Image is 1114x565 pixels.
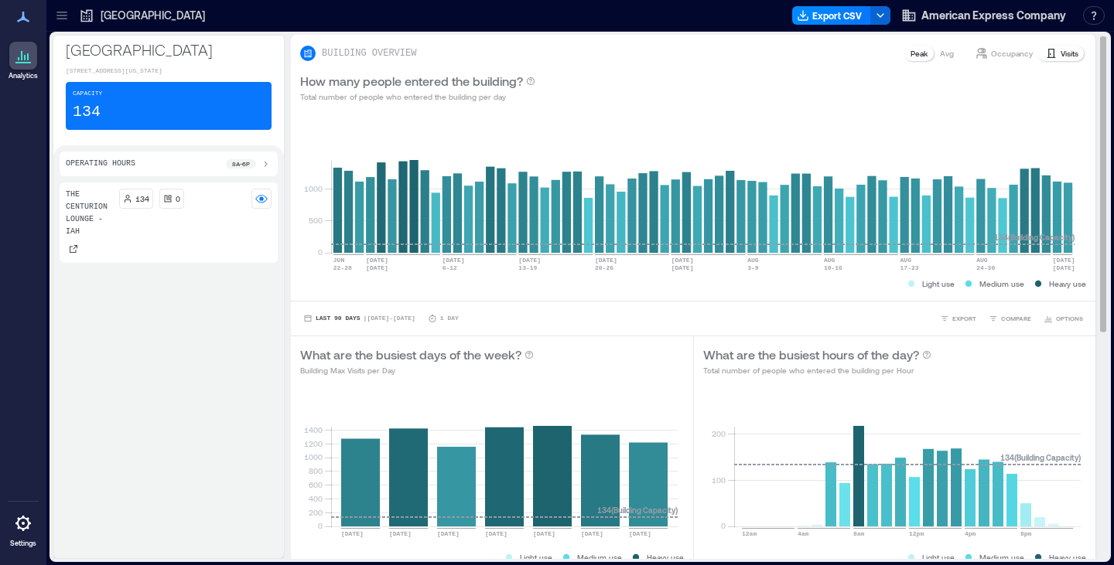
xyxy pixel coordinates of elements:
[318,247,323,257] tspan: 0
[341,530,364,537] text: [DATE]
[333,264,352,271] text: 22-28
[232,159,250,168] p: 8a - 6p
[485,530,507,537] text: [DATE]
[720,521,725,530] tspan: 0
[66,189,113,238] p: The Centurion Lounge - IAH
[318,521,323,530] tspan: 0
[9,71,38,80] p: Analytics
[937,311,979,326] button: EXPORT
[443,257,465,264] text: [DATE]
[309,466,323,475] tspan: 800
[300,90,535,103] p: Total number of people who entered the building per day
[176,192,180,205] p: 0
[909,530,924,537] text: 12pm
[135,192,149,205] p: 134
[300,72,523,90] p: How many people entered the building?
[979,277,1024,290] p: Medium use
[897,3,1071,28] button: American Express Company
[792,6,871,25] button: Export CSV
[304,425,323,434] tspan: 1400
[300,364,534,376] p: Building Max Visits per Day
[73,101,101,123] p: 134
[366,264,388,271] text: [DATE]
[440,314,459,323] p: 1 Day
[1049,277,1086,290] p: Heavy use
[824,264,842,271] text: 10-16
[1001,314,1031,323] span: COMPARE
[66,158,135,170] p: Operating Hours
[520,551,552,563] p: Light use
[333,257,345,264] text: JUN
[437,530,460,537] text: [DATE]
[647,551,684,563] p: Heavy use
[1056,314,1083,323] span: OPTIONS
[309,216,323,225] tspan: 500
[10,539,36,548] p: Settings
[671,264,694,271] text: [DATE]
[595,264,613,271] text: 20-26
[921,8,1066,23] span: American Express Company
[798,530,809,537] text: 4am
[1049,551,1086,563] p: Heavy use
[629,530,651,537] text: [DATE]
[73,89,102,98] p: Capacity
[101,8,205,23] p: [GEOGRAPHIC_DATA]
[976,264,995,271] text: 24-30
[742,530,757,537] text: 12am
[309,508,323,517] tspan: 200
[940,47,954,60] p: Avg
[747,264,759,271] text: 3-9
[443,264,457,271] text: 6-12
[300,345,521,364] p: What are the busiest days of the week?
[581,530,603,537] text: [DATE]
[595,257,617,264] text: [DATE]
[922,277,955,290] p: Light use
[976,257,988,264] text: AUG
[952,314,976,323] span: EXPORT
[1053,257,1075,264] text: [DATE]
[309,480,323,489] tspan: 600
[518,257,541,264] text: [DATE]
[366,257,388,264] text: [DATE]
[533,530,555,537] text: [DATE]
[304,184,323,193] tspan: 1000
[66,39,272,60] p: [GEOGRAPHIC_DATA]
[300,311,419,326] button: Last 90 Days |[DATE]-[DATE]
[711,429,725,438] tspan: 200
[1053,264,1075,271] text: [DATE]
[911,47,928,60] p: Peak
[1041,311,1086,326] button: OPTIONS
[747,257,759,264] text: AUG
[922,551,955,563] p: Light use
[900,257,912,264] text: AUG
[389,530,412,537] text: [DATE]
[1020,530,1032,537] text: 8pm
[1061,47,1078,60] p: Visits
[853,530,865,537] text: 8am
[5,505,42,553] a: Settings
[986,311,1034,326] button: COMPARE
[711,475,725,485] tspan: 100
[304,452,323,461] tspan: 1000
[577,551,622,563] p: Medium use
[66,66,272,76] p: [STREET_ADDRESS][US_STATE]
[824,257,835,264] text: AUG
[671,257,694,264] text: [DATE]
[304,439,323,448] tspan: 1200
[703,345,919,364] p: What are the busiest hours of the day?
[322,47,416,60] p: BUILDING OVERVIEW
[309,494,323,503] tspan: 400
[979,551,1024,563] p: Medium use
[518,264,537,271] text: 13-19
[965,530,976,537] text: 4pm
[4,37,43,85] a: Analytics
[991,47,1033,60] p: Occupancy
[703,364,931,376] p: Total number of people who entered the building per Hour
[900,264,919,271] text: 17-23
